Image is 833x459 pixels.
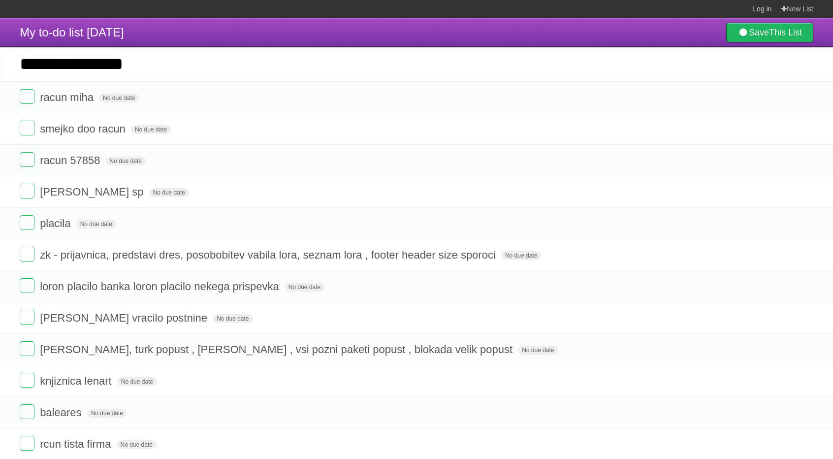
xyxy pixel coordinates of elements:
span: racun 57858 [40,154,102,166]
span: zk - prijavnica, predstavi dres, posobobitev vabila lora, seznam lora , footer header size sporoci [40,249,498,261]
span: [PERSON_NAME], turk popust , [PERSON_NAME] , vsi pozni paketi popust , blokada velik popust [40,343,515,356]
span: [PERSON_NAME] vracilo postnine [40,312,210,324]
label: Done [20,247,34,262]
span: No due date [117,440,157,449]
span: baleares [40,406,84,419]
label: Done [20,215,34,230]
span: No due date [131,125,171,134]
span: loron placilo banka loron placilo nekega prispevka [40,280,282,293]
label: Done [20,310,34,325]
span: No due date [76,220,116,229]
label: Done [20,89,34,104]
span: placila [40,217,73,229]
label: Done [20,404,34,419]
label: Done [20,436,34,451]
span: [PERSON_NAME] sp [40,186,146,198]
span: No due date [87,409,127,418]
span: No due date [285,283,324,292]
span: racun miha [40,91,96,103]
span: My to-do list [DATE] [20,26,124,39]
span: No due date [518,346,558,355]
span: No due date [501,251,541,260]
span: No due date [99,94,139,102]
label: Done [20,373,34,388]
label: Done [20,152,34,167]
span: No due date [106,157,146,165]
label: Done [20,278,34,293]
span: knjiznica lenart [40,375,114,387]
b: This List [769,28,802,37]
a: SaveThis List [726,23,813,42]
span: smejko doo racun [40,123,128,135]
span: rcun tista firma [40,438,113,450]
label: Done [20,121,34,135]
label: Done [20,184,34,198]
span: No due date [149,188,189,197]
span: No due date [213,314,253,323]
label: Done [20,341,34,356]
span: No due date [117,377,157,386]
